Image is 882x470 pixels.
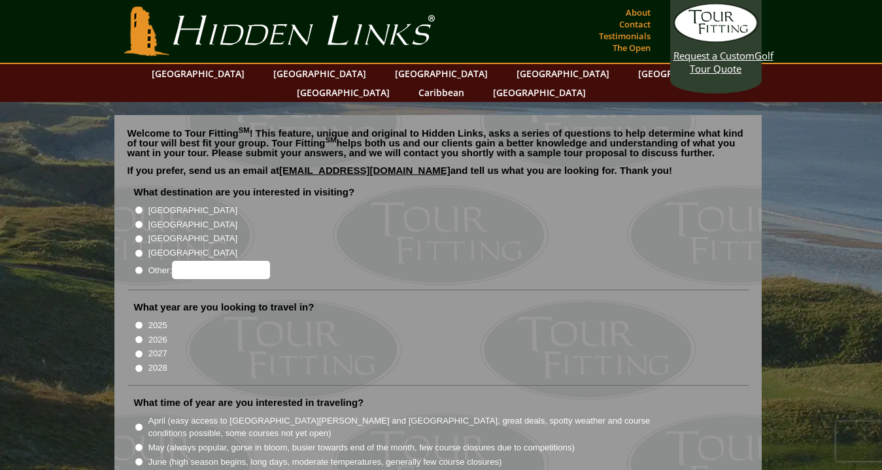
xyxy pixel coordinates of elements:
a: Request a CustomGolf Tour Quote [673,3,758,75]
sup: SM [326,136,337,144]
a: Contact [616,15,654,33]
p: Welcome to Tour Fitting ! This feature, unique and original to Hidden Links, asks a series of que... [127,128,749,158]
label: [GEOGRAPHIC_DATA] [148,246,237,260]
label: [GEOGRAPHIC_DATA] [148,204,237,217]
a: Caribbean [412,83,471,102]
a: [GEOGRAPHIC_DATA] [486,83,592,102]
p: If you prefer, send us an email at and tell us what you are looking for. Thank you! [127,165,749,185]
a: About [622,3,654,22]
label: What time of year are you interested in traveling? [134,396,364,409]
a: Testimonials [596,27,654,45]
label: What destination are you interested in visiting? [134,186,355,199]
label: Other: [148,261,270,279]
label: 2025 [148,319,167,332]
label: 2026 [148,333,167,346]
a: [EMAIL_ADDRESS][DOMAIN_NAME] [279,165,450,176]
label: May (always popular, gorse in bloom, busier towards end of the month, few course closures due to ... [148,441,575,454]
a: [GEOGRAPHIC_DATA] [510,64,616,83]
label: April (easy access to [GEOGRAPHIC_DATA][PERSON_NAME] and [GEOGRAPHIC_DATA], great deals, spotty w... [148,414,674,440]
label: [GEOGRAPHIC_DATA] [148,232,237,245]
a: The Open [609,39,654,57]
span: Request a Custom [673,49,755,62]
label: 2027 [148,347,167,360]
a: [GEOGRAPHIC_DATA] [145,64,251,83]
sup: SM [239,126,250,134]
a: [GEOGRAPHIC_DATA] [267,64,373,83]
a: [GEOGRAPHIC_DATA] [632,64,738,83]
input: Other: [172,261,270,279]
label: What year are you looking to travel in? [134,301,314,314]
label: June (high season begins, long days, moderate temperatures, generally few course closures) [148,456,502,469]
a: [GEOGRAPHIC_DATA] [388,64,494,83]
label: [GEOGRAPHIC_DATA] [148,218,237,231]
a: [GEOGRAPHIC_DATA] [290,83,396,102]
label: 2028 [148,361,167,375]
